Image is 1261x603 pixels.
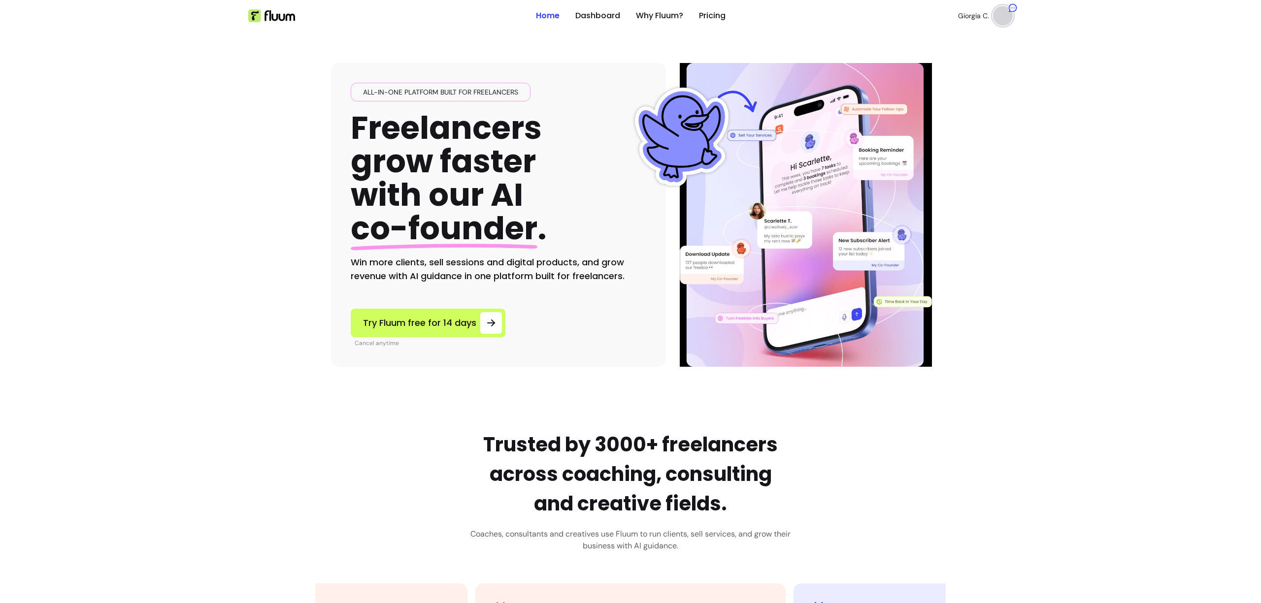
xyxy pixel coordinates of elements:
[351,111,547,246] h1: Freelancers grow faster with our AI .
[470,430,791,518] h2: Trusted by 3000+ freelancers across coaching, consulting and creative fields.
[632,88,731,186] img: Fluum Duck sticker
[682,63,930,367] img: Illustration of Fluum AI Co-Founder on a smartphone, showing solo business performance insights s...
[351,255,646,283] h2: Win more clients, sell sessions and digital products, and grow revenue with AI guidance in one pl...
[470,528,791,552] h3: Coaches, consultants and creatives use Fluum to run clients, sell services, and grow their busine...
[355,339,505,347] p: Cancel anytime
[359,87,522,97] span: All-in-one platform built for freelancers
[351,206,537,250] span: co-founder
[575,10,620,22] a: Dashboard
[351,309,505,337] a: Try Fluum free for 14 days
[363,316,476,330] span: Try Fluum free for 14 days
[248,9,295,22] img: Fluum Logo
[699,10,726,22] a: Pricing
[958,6,1013,26] button: avatarGiorgia C.
[958,11,989,21] span: Giorgia C.
[536,10,560,22] a: Home
[636,10,683,22] a: Why Fluum?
